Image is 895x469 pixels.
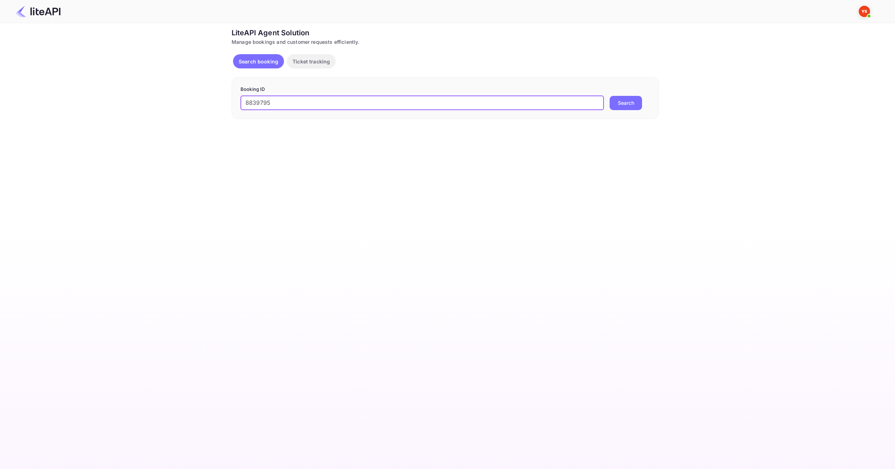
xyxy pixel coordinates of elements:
input: Enter Booking ID (e.g., 63782194) [240,96,604,110]
button: Search [610,96,642,110]
p: Ticket tracking [293,58,330,65]
div: Manage bookings and customer requests efficiently. [232,38,659,46]
div: LiteAPI Agent Solution [232,27,659,38]
p: Booking ID [240,86,650,93]
img: Yandex Support [859,6,870,17]
p: Search booking [239,58,278,65]
img: LiteAPI Logo [16,6,61,17]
